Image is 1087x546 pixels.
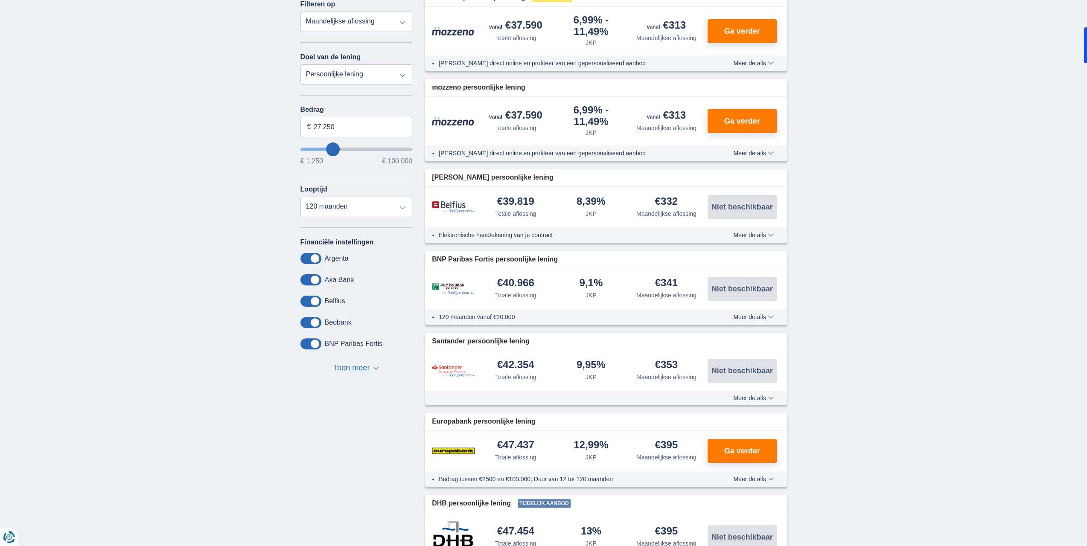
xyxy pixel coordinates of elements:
li: [PERSON_NAME] direct online en profiteer van een gepersonaliseerd aanbod [439,59,702,67]
span: Tijdelijk aanbod [518,499,571,508]
button: Ga verder [708,109,777,133]
div: 13% [581,526,601,537]
li: Bedrag tussen €2500 en €100.000; Duur van 12 tot 120 maanden [439,475,702,483]
div: €313 [647,20,686,32]
button: Niet beschikbaar [708,359,777,383]
span: Niet beschikbaar [711,203,772,211]
div: €37.590 [489,110,542,122]
label: Axa Bank [325,276,354,284]
div: €395 [655,440,678,451]
span: BNP Paribas Fortis persoonlijke lening [432,255,558,264]
div: JKP [586,128,597,137]
div: Maandelijkse aflossing [636,209,696,218]
li: [PERSON_NAME] direct online en profiteer van een gepersonaliseerd aanbod [439,149,702,157]
span: Meer details [733,150,773,156]
label: BNP Paribas Fortis [325,340,383,348]
div: JKP [586,373,597,381]
input: wantToBorrow [300,148,413,151]
span: Meer details [733,476,773,482]
div: €42.354 [497,360,534,371]
span: Meer details [733,232,773,238]
li: 120 maanden vanaf €20.000 [439,313,702,321]
div: 9,95% [577,360,606,371]
span: Niet beschikbaar [711,285,772,293]
button: Niet beschikbaar [708,195,777,219]
span: Europabank persoonlijke lening [432,417,536,427]
div: Maandelijkse aflossing [636,291,696,299]
div: €40.966 [497,278,534,289]
label: Beobank [325,319,352,326]
label: Belfius [325,297,345,305]
label: Financiële instellingen [300,238,374,246]
label: Filteren op [300,0,335,8]
div: 9,1% [579,278,603,289]
div: €341 [655,278,678,289]
div: €353 [655,360,678,371]
span: Toon meer [333,363,370,374]
div: €39.819 [497,196,534,208]
span: DHB persoonlijke lening [432,499,511,508]
div: Maandelijkse aflossing [636,34,696,42]
span: € 100.000 [382,158,412,165]
div: Totale aflossing [495,291,536,299]
button: Meer details [727,232,780,238]
div: €37.590 [489,20,542,32]
div: 6,99% [557,105,626,127]
label: Looptijd [300,186,327,193]
span: [PERSON_NAME] persoonlijke lening [432,173,553,183]
img: product.pl.alt Mozzeno [432,26,475,36]
div: €313 [647,110,686,122]
label: Argenta [325,255,349,262]
span: Ga verder [724,117,760,125]
div: Totale aflossing [495,124,536,132]
span: € 1.250 [300,158,323,165]
span: Meer details [733,314,773,320]
img: product.pl.alt Mozzeno [432,116,475,126]
div: JKP [586,291,597,299]
li: Elektronische handtekening van je contract [439,231,702,239]
button: Meer details [727,60,780,67]
button: Ga verder [708,439,777,463]
div: Maandelijkse aflossing [636,453,696,462]
div: 6,99% [557,15,626,37]
img: product.pl.alt Europabank [432,440,475,462]
button: Toon meer ▼ [331,362,382,374]
span: Santander persoonlijke lening [432,337,530,346]
button: Meer details [727,476,780,482]
div: JKP [586,38,597,47]
div: Totale aflossing [495,209,536,218]
button: Ga verder [708,19,777,43]
button: Meer details [727,395,780,401]
div: Maandelijkse aflossing [636,124,696,132]
span: Meer details [733,395,773,401]
div: €47.454 [497,526,534,537]
div: Totale aflossing [495,373,536,381]
img: product.pl.alt Santander [432,364,475,377]
span: mozzeno persoonlijke lening [432,83,525,93]
label: Doel van de lening [300,53,361,61]
span: € [307,122,311,132]
span: Niet beschikbaar [711,533,772,541]
div: JKP [586,209,597,218]
label: Bedrag [300,106,413,113]
div: €332 [655,196,678,208]
span: Ga verder [724,447,760,455]
div: €395 [655,526,678,537]
button: Meer details [727,150,780,157]
span: ▼ [373,366,379,370]
div: 8,39% [577,196,606,208]
div: Totale aflossing [495,34,536,42]
div: €47.437 [497,440,534,451]
div: Totale aflossing [495,453,536,462]
span: Niet beschikbaar [711,367,772,375]
div: JKP [586,453,597,462]
span: Meer details [733,60,773,66]
img: product.pl.alt Belfius [432,201,475,213]
span: Ga verder [724,27,760,35]
button: Niet beschikbaar [708,277,777,301]
img: product.pl.alt BNP Paribas Fortis [432,283,475,295]
button: Meer details [727,314,780,320]
div: 12,99% [574,440,608,451]
div: Maandelijkse aflossing [636,373,696,381]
